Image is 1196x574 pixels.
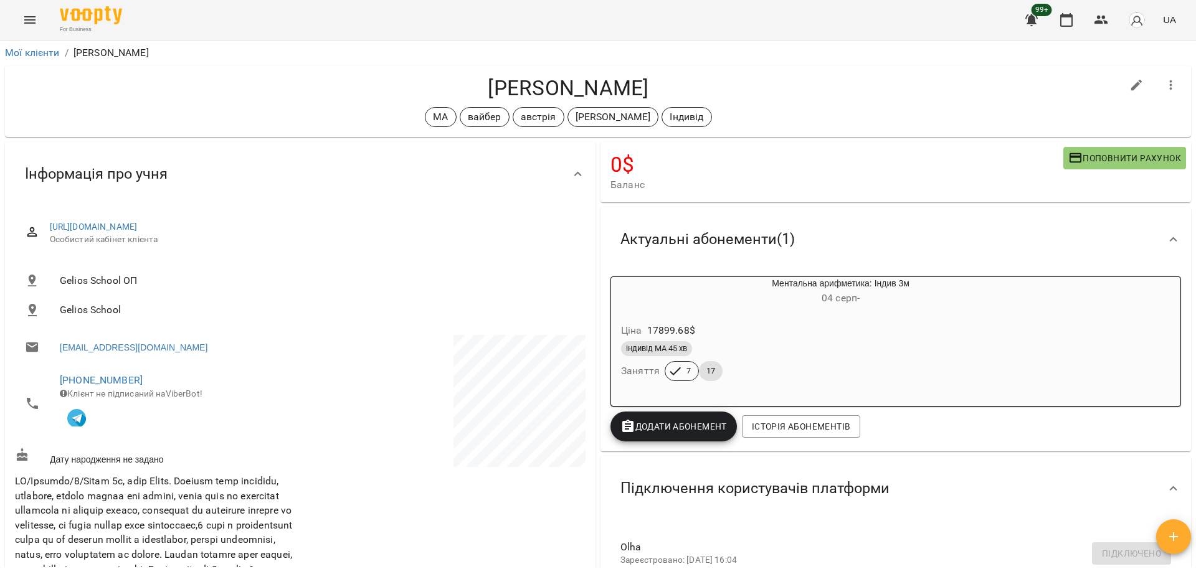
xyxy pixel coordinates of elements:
p: австрія [521,110,556,125]
span: 04 серп - [822,292,860,304]
a: Мої клієнти [5,47,60,59]
p: вайбер [468,110,501,125]
h4: 0 $ [610,152,1063,177]
div: вайбер [460,107,510,127]
h4: [PERSON_NAME] [15,75,1122,101]
img: Telegram [67,409,86,428]
span: Olha [620,540,1151,555]
span: індивід МА 45 хв [621,343,692,354]
div: Актуальні абонементи(1) [600,207,1191,271]
li: / [65,45,69,60]
button: Додати Абонемент [610,412,737,441]
p: 17899.68 $ [647,323,695,338]
a: [EMAIL_ADDRESS][DOMAIN_NAME] [60,341,207,354]
button: Клієнт підписаний на VooptyBot [60,400,93,434]
button: Історія абонементів [742,415,860,438]
p: МА [433,110,448,125]
span: Актуальні абонементи ( 1 ) [620,230,795,249]
span: Особистий кабінет клієнта [50,233,576,246]
a: [URL][DOMAIN_NAME] [50,222,138,232]
span: UA [1163,13,1176,26]
div: [PERSON_NAME] [567,107,659,127]
p: Індивід [670,110,703,125]
div: Індивід [662,107,711,127]
button: Menu [15,5,45,35]
span: Gelios School ОП [60,273,576,288]
span: Поповнити рахунок [1068,151,1181,166]
h6: Ціна [621,322,642,339]
span: Баланс [610,177,1063,192]
button: UA [1158,8,1181,31]
span: 17 [699,365,723,377]
span: For Business [60,26,122,34]
nav: breadcrumb [5,45,1191,60]
p: Зареєстровано: [DATE] 16:04 [620,554,1151,567]
button: Поповнити рахунок [1063,147,1186,169]
span: Інформація про учня [25,164,168,184]
span: Підключення користувачів платформи [620,479,890,498]
p: [PERSON_NAME] [576,110,651,125]
img: Voopty Logo [60,6,122,24]
span: Клієнт не підписаний на ViberBot! [60,388,202,398]
div: Підключення користувачів платформи [600,456,1191,520]
p: [PERSON_NAME] [74,45,149,60]
button: Ментальна арифметика: Індив 3м04 серп- Ціна17899.68$індивід МА 45 хвЗаняття717 [611,277,1010,396]
div: МА [425,107,456,127]
a: [PHONE_NUMBER] [60,374,143,386]
span: Додати Абонемент [620,419,727,434]
span: 99+ [1032,4,1052,16]
div: австрія [513,107,564,127]
span: Історія абонементів [752,419,850,434]
div: Ментальна арифметика: Індив 3м [671,277,1010,307]
div: Ментальна арифметика: Індив 3м [611,277,671,307]
div: Дату народження не задано [12,445,300,468]
img: avatar_s.png [1128,11,1146,29]
div: Інформація про учня [5,142,596,206]
h6: Заняття [621,362,660,380]
span: 7 [679,365,698,377]
span: Gelios School [60,303,576,318]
